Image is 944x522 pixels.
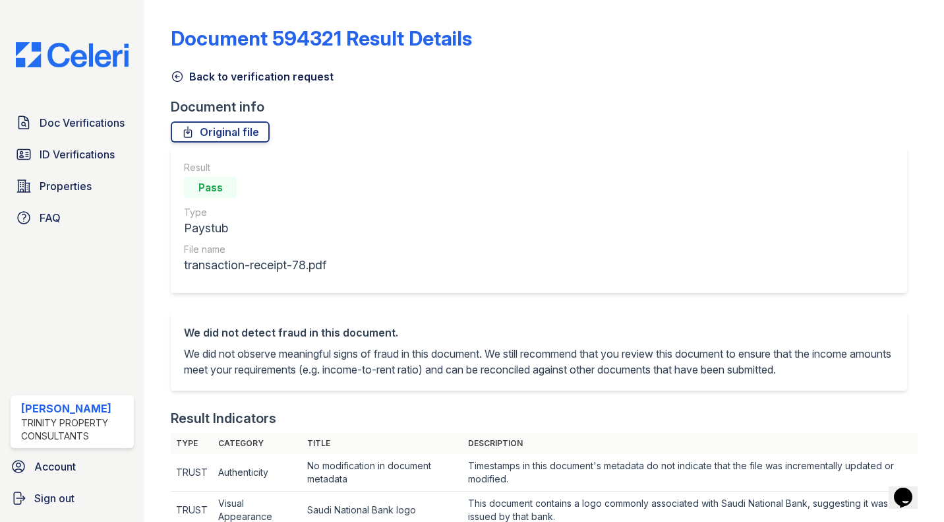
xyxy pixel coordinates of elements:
a: Account [5,453,139,480]
th: Title [302,433,463,454]
div: Trinity Property Consultants [21,416,129,443]
span: Account [34,459,76,474]
a: Doc Verifications [11,110,134,136]
span: ID Verifications [40,147,115,162]
div: We did not detect fraud in this document. [184,325,894,341]
td: No modification in document metadata [302,454,463,492]
a: FAQ [11,205,134,231]
div: Document info [171,98,918,116]
span: Properties [40,178,92,194]
span: Sign out [34,490,74,506]
span: Doc Verifications [40,115,125,131]
a: Document 594321 Result Details [171,26,472,50]
div: Result Indicators [171,409,276,428]
div: Result [184,161,326,174]
div: Type [184,206,326,219]
div: Pass [184,177,237,198]
div: transaction-receipt-78.pdf [184,256,326,275]
span: FAQ [40,210,61,226]
div: File name [184,243,326,256]
img: CE_Logo_Blue-a8612792a0a2168367f1c8372b55b34899dd931a85d93a1a3d3e32e68fde9ad4.png [5,42,139,67]
a: Properties [11,173,134,199]
a: Sign out [5,485,139,511]
iframe: chat widget [889,469,931,509]
div: [PERSON_NAME] [21,401,129,416]
div: Paystub [184,219,326,238]
p: We did not observe meaningful signs of fraud in this document. We still recommend that you review... [184,346,894,377]
th: Description [463,433,918,454]
a: ID Verifications [11,141,134,168]
th: Category [213,433,302,454]
td: Authenticity [213,454,302,492]
th: Type [171,433,213,454]
td: Timestamps in this document's metadata do not indicate that the file was incrementally updated or... [463,454,918,492]
a: Back to verification request [171,69,334,84]
td: TRUST [171,454,213,492]
a: Original file [171,121,270,143]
